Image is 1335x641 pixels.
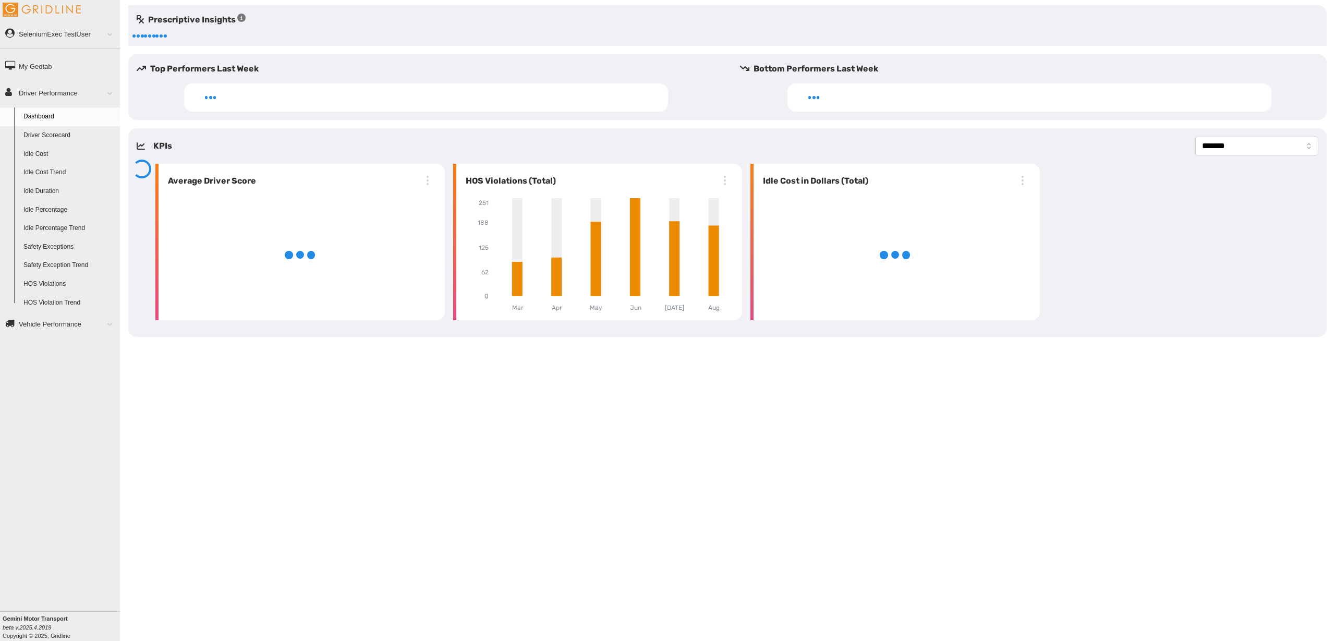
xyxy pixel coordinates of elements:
[19,275,120,294] a: HOS Violations
[759,175,868,187] h6: Idle Cost in Dollars (Total)
[19,294,120,312] a: HOS Violation Trend
[740,63,1327,75] h5: Bottom Performers Last Week
[3,3,81,17] img: Gridline
[19,219,120,238] a: Idle Percentage Trend
[19,163,120,182] a: Idle Cost Trend
[462,175,556,187] h6: HOS Violations (Total)
[3,614,120,640] div: Copyright © 2025, Gridline
[137,14,246,26] h5: Prescriptive Insights
[19,107,120,126] a: Dashboard
[481,269,488,276] tspan: 62
[137,63,723,75] h5: Top Performers Last Week
[484,293,488,300] tspan: 0
[3,615,68,622] b: Gemini Motor Transport
[708,305,720,312] tspan: Aug
[19,238,120,257] a: Safety Exceptions
[512,305,523,312] tspan: Mar
[19,126,120,145] a: Driver Scorecard
[629,305,641,312] tspan: Jun
[164,175,256,187] h6: Average Driver Score
[478,200,488,207] tspan: 251
[3,624,51,631] i: beta v.2025.4.2019
[477,220,488,227] tspan: 188
[19,256,120,275] a: Safety Exception Trend
[665,305,684,312] tspan: [DATE]
[19,201,120,220] a: Idle Percentage
[552,305,562,312] tspan: Apr
[590,305,602,312] tspan: May
[19,182,120,201] a: Idle Duration
[478,244,488,251] tspan: 125
[153,140,172,152] h5: KPIs
[19,145,120,164] a: Idle Cost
